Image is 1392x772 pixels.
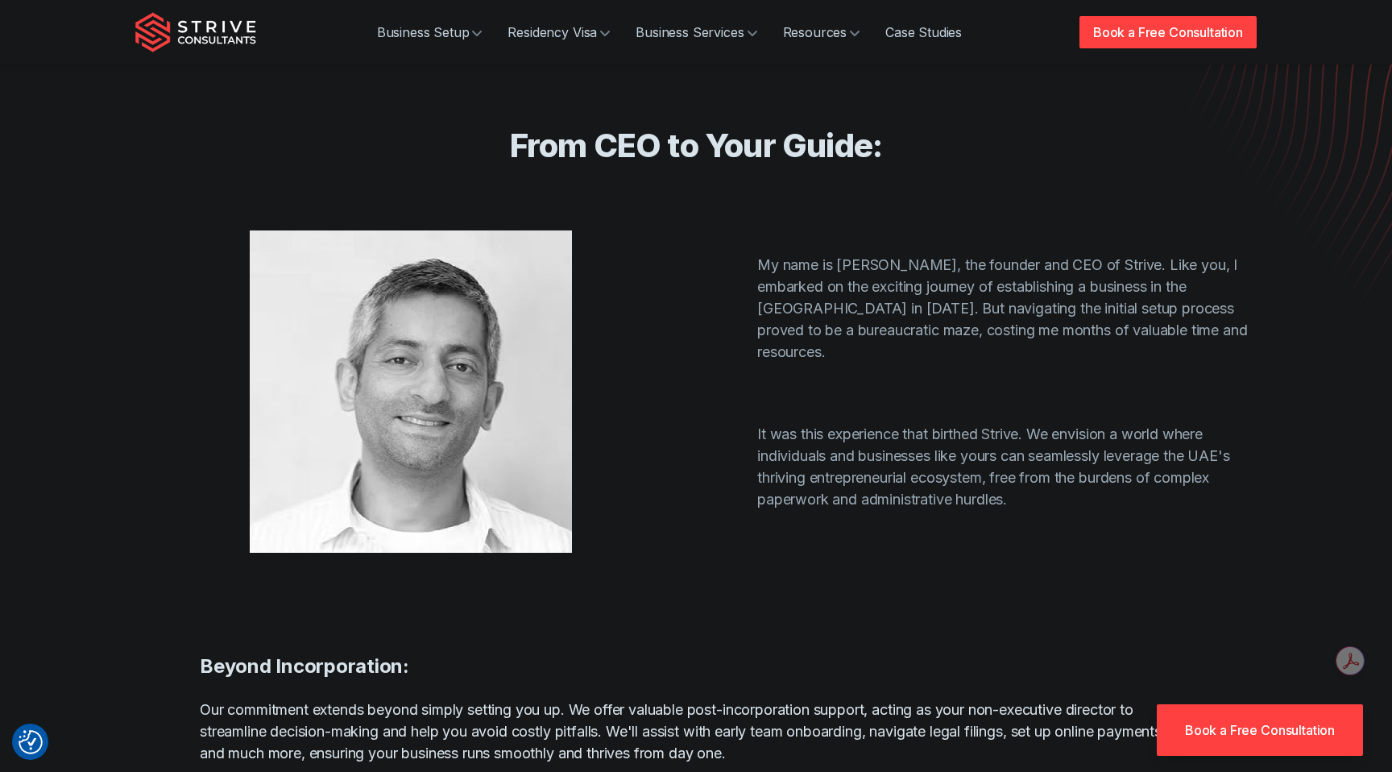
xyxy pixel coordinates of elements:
[180,126,1212,166] h2: From CEO to Your Guide:
[19,730,43,754] img: Revisit consent button
[1079,16,1257,48] a: Book a Free Consultation
[623,16,769,48] a: Business Services
[19,730,43,754] button: Consent Preferences
[495,16,623,48] a: Residency Visa
[200,699,1192,764] p: Our commitment extends beyond simply setting you up. We offer valuable post-incorporation support...
[757,254,1257,363] p: My name is [PERSON_NAME], the founder and CEO of Strive. Like you, I embarked on the exciting jou...
[250,230,572,553] img: Pali Banwait
[770,16,873,48] a: Resources
[135,12,256,52] img: Strive Consultants
[872,16,975,48] a: Case Studies
[364,16,495,48] a: Business Setup
[1157,704,1363,756] a: Book a Free Consultation
[757,423,1257,510] p: It was this experience that birthed Strive. We envision a world where individuals and businesses ...
[200,653,1192,679] h4: Beyond Incorporation:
